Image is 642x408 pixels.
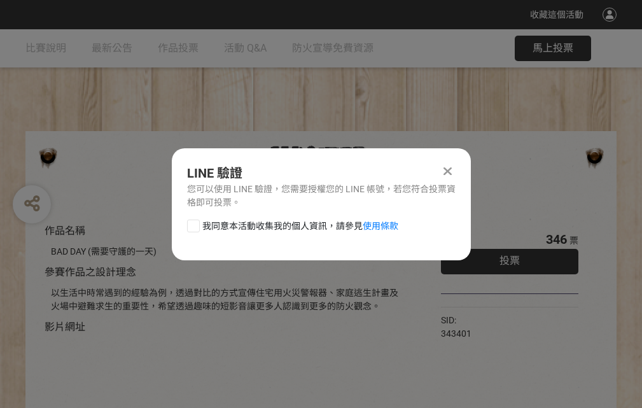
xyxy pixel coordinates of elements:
span: SID: 343401 [441,315,471,339]
span: 防火宣導免費資源 [292,42,373,54]
span: 投票 [499,255,520,267]
button: 馬上投票 [515,36,591,61]
span: 比賽說明 [25,42,66,54]
iframe: Facebook Share [475,314,538,327]
span: 作品投票 [158,42,199,54]
span: 活動 Q&A [224,42,267,54]
span: 作品名稱 [45,225,85,237]
div: 您可以使用 LINE 驗證，您需要授權您的 LINE 帳號，若您符合投票資格即可投票。 [187,183,456,209]
div: LINE 驗證 [187,164,456,183]
a: 作品投票 [158,29,199,67]
span: 346 [546,232,567,247]
span: 影片網址 [45,321,85,333]
a: 最新公告 [92,29,132,67]
span: 最新公告 [92,42,132,54]
a: 比賽說明 [25,29,66,67]
div: BAD DAY (需要守護的一天) [51,245,403,258]
a: 防火宣導免費資源 [292,29,373,67]
span: 我同意本活動收集我的個人資訊，請參見 [202,220,398,233]
span: 票 [569,236,578,246]
a: 活動 Q&A [224,29,267,67]
span: 馬上投票 [533,42,573,54]
span: 收藏這個活動 [530,10,583,20]
a: 使用條款 [363,221,398,231]
span: 參賽作品之設計理念 [45,266,136,278]
div: 以生活中時常遇到的經驗為例，透過對比的方式宣傳住宅用火災警報器、家庭逃生計畫及火場中避難求生的重要性，希望透過趣味的短影音讓更多人認識到更多的防火觀念。 [51,286,403,313]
